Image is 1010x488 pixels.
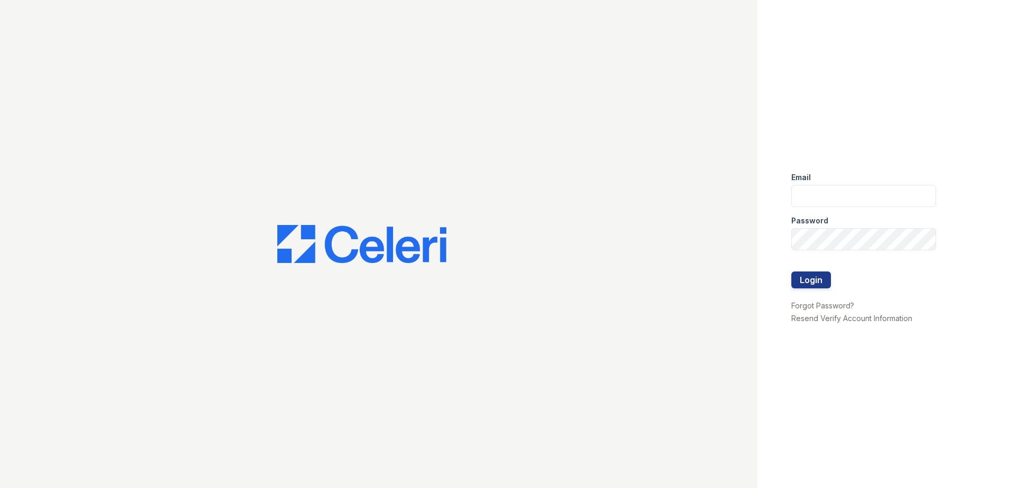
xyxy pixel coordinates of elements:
[791,314,912,323] a: Resend Verify Account Information
[791,271,831,288] button: Login
[791,301,854,310] a: Forgot Password?
[277,225,446,263] img: CE_Logo_Blue-a8612792a0a2168367f1c8372b55b34899dd931a85d93a1a3d3e32e68fde9ad4.png
[791,215,828,226] label: Password
[791,172,811,183] label: Email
